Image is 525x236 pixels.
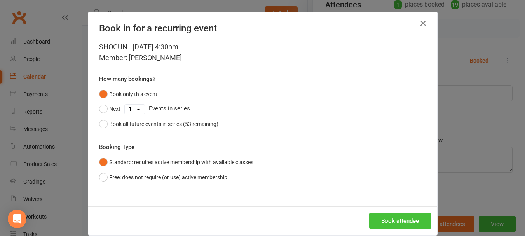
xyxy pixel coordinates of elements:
button: Free: does not require (or use) active membership [99,170,227,185]
div: SHOGUN - [DATE] 4:30pm Member: [PERSON_NAME] [99,42,426,63]
div: Open Intercom Messenger [8,210,26,228]
div: Events in series [99,101,426,116]
button: Close [417,17,429,30]
label: How many bookings? [99,74,155,84]
div: Book all future events in series (53 remaining) [109,120,218,128]
button: Next [99,101,120,116]
label: Booking Type [99,142,134,152]
button: Book only this event [99,87,157,101]
h4: Book in for a recurring event [99,23,426,34]
button: Standard: requires active membership with available classes [99,155,253,170]
button: Book attendee [369,213,431,229]
button: Book all future events in series (53 remaining) [99,117,218,131]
